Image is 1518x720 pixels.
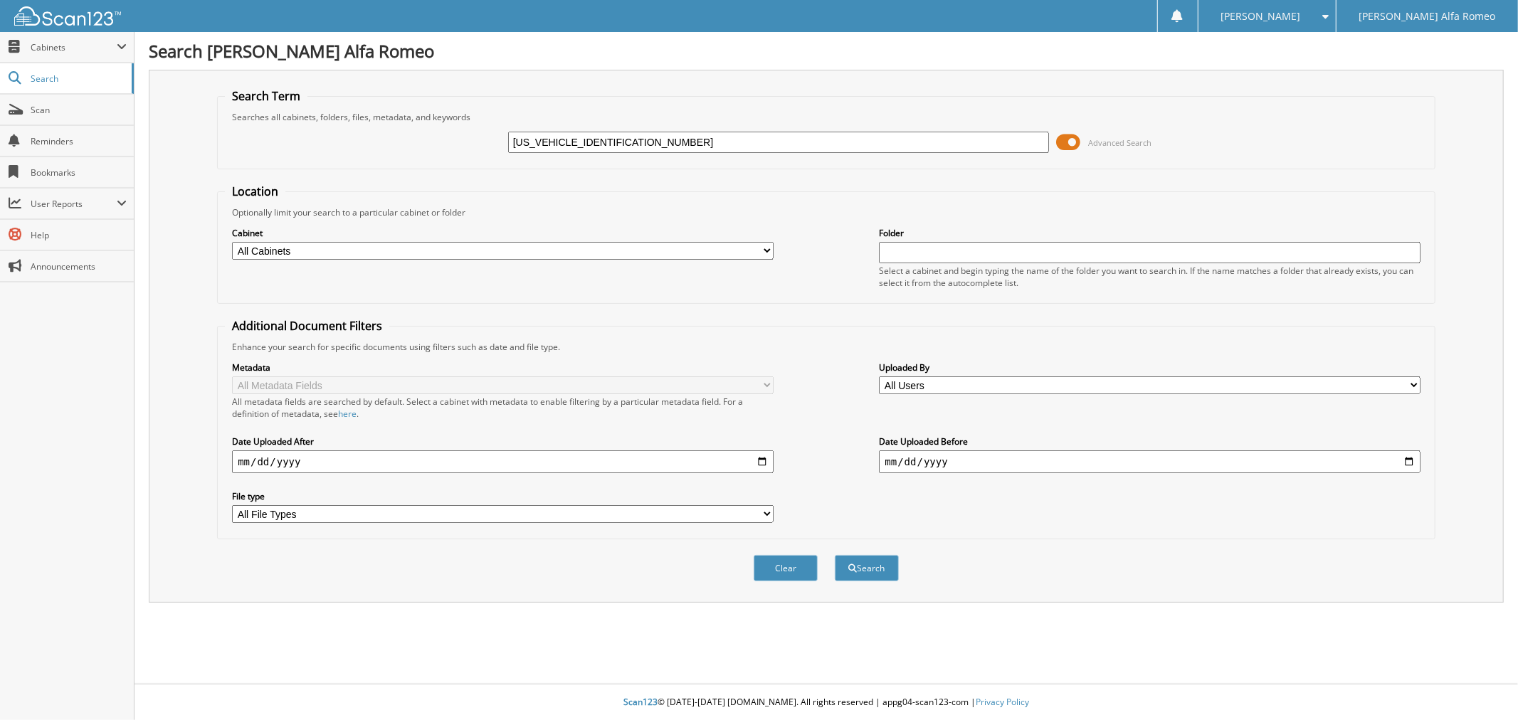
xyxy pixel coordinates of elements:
[879,227,1420,239] label: Folder
[232,227,773,239] label: Cabinet
[232,450,773,473] input: start
[1221,12,1300,21] span: [PERSON_NAME]
[31,104,127,116] span: Scan
[225,206,1428,218] div: Optionally limit your search to a particular cabinet or folder
[225,318,389,334] legend: Additional Document Filters
[1447,652,1518,720] iframe: Chat Widget
[879,361,1420,374] label: Uploaded By
[225,111,1428,123] div: Searches all cabinets, folders, files, metadata, and keywords
[225,88,307,104] legend: Search Term
[232,396,773,420] div: All metadata fields are searched by default. Select a cabinet with metadata to enable filtering b...
[31,73,125,85] span: Search
[31,166,127,179] span: Bookmarks
[232,435,773,448] label: Date Uploaded After
[225,341,1428,353] div: Enhance your search for specific documents using filters such as date and file type.
[623,696,658,708] span: Scan123
[31,41,117,53] span: Cabinets
[879,450,1420,473] input: end
[31,198,117,210] span: User Reports
[14,6,121,26] img: scan123-logo-white.svg
[31,229,127,241] span: Help
[754,555,818,581] button: Clear
[835,555,899,581] button: Search
[31,260,127,272] span: Announcements
[976,696,1029,708] a: Privacy Policy
[225,184,285,199] legend: Location
[879,265,1420,289] div: Select a cabinet and begin typing the name of the folder you want to search in. If the name match...
[135,685,1518,720] div: © [DATE]-[DATE] [DOMAIN_NAME]. All rights reserved | appg04-scan123-com |
[879,435,1420,448] label: Date Uploaded Before
[1088,137,1151,148] span: Advanced Search
[149,39,1504,63] h1: Search [PERSON_NAME] Alfa Romeo
[1359,12,1496,21] span: [PERSON_NAME] Alfa Romeo
[338,408,357,420] a: here
[232,490,773,502] label: File type
[31,135,127,147] span: Reminders
[232,361,773,374] label: Metadata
